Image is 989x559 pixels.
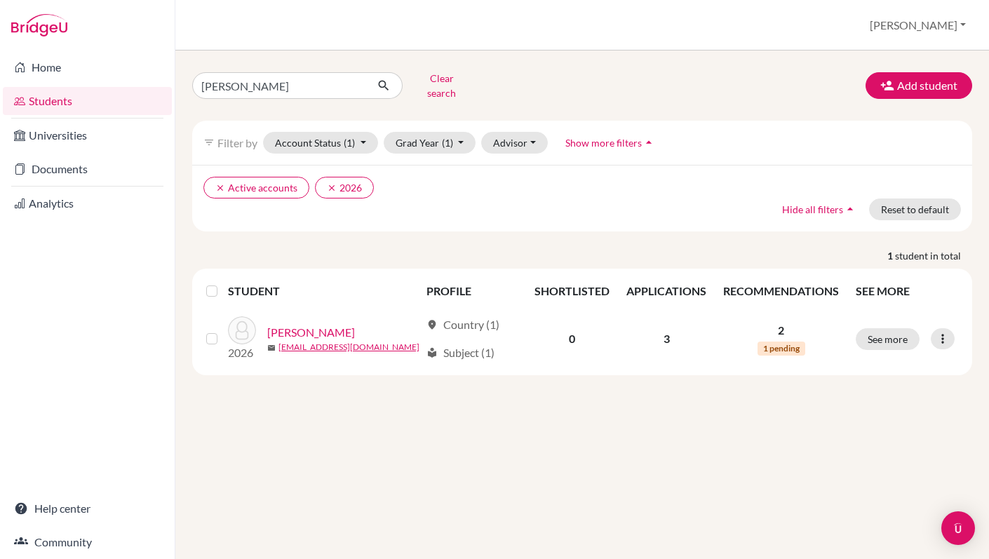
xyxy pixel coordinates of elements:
[847,274,967,308] th: SEE MORE
[3,528,172,556] a: Community
[315,177,374,198] button: clear2026
[327,183,337,193] i: clear
[941,511,975,545] div: Open Intercom Messenger
[3,87,172,115] a: Students
[3,189,172,217] a: Analytics
[192,72,366,99] input: Find student by name...
[344,137,355,149] span: (1)
[782,203,843,215] span: Hide all filters
[426,316,499,333] div: Country (1)
[863,12,972,39] button: [PERSON_NAME]
[526,308,618,370] td: 0
[263,132,378,154] button: Account Status(1)
[770,198,869,220] button: Hide all filtersarrow_drop_up
[481,132,548,154] button: Advisor
[723,322,839,339] p: 2
[618,274,715,308] th: APPLICATIONS
[228,316,256,344] img: Kirkham, Alexander
[228,344,256,361] p: 2026
[565,137,642,149] span: Show more filters
[758,342,805,356] span: 1 pending
[866,72,972,99] button: Add student
[267,324,355,341] a: [PERSON_NAME]
[3,155,172,183] a: Documents
[11,14,67,36] img: Bridge-U
[553,132,668,154] button: Show more filtersarrow_drop_up
[869,198,961,220] button: Reset to default
[715,274,847,308] th: RECOMMENDATIONS
[426,347,438,358] span: local_library
[426,319,438,330] span: location_on
[618,308,715,370] td: 3
[887,248,895,263] strong: 1
[3,494,172,523] a: Help center
[895,248,972,263] span: student in total
[403,67,480,104] button: Clear search
[228,274,418,308] th: STUDENT
[267,344,276,352] span: mail
[203,137,215,148] i: filter_list
[418,274,526,308] th: PROFILE
[843,202,857,216] i: arrow_drop_up
[856,328,920,350] button: See more
[3,53,172,81] a: Home
[426,344,494,361] div: Subject (1)
[217,136,257,149] span: Filter by
[526,274,618,308] th: SHORTLISTED
[642,135,656,149] i: arrow_drop_up
[215,183,225,193] i: clear
[203,177,309,198] button: clearActive accounts
[3,121,172,149] a: Universities
[442,137,453,149] span: (1)
[278,341,419,353] a: [EMAIL_ADDRESS][DOMAIN_NAME]
[384,132,476,154] button: Grad Year(1)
